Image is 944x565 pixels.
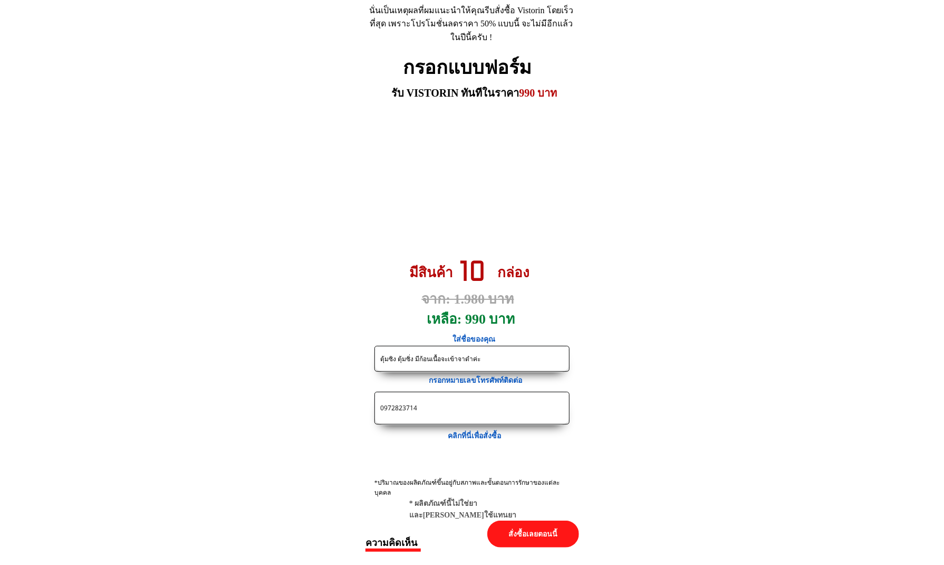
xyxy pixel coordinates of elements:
[448,430,510,442] h3: คลิกที่นี่เพื่อสั่งซื้อ
[429,375,534,387] h3: กรอกหมายเลขโทรศัพท์ติดต่อ
[487,521,579,548] p: สั่งซื้อเลยตอนนี้
[427,308,522,331] h3: เหลือ: 990 บาท
[391,84,561,101] h3: รับ VISTORIN ทันทีในราคา
[365,535,471,550] h3: ความคิดเห็น
[409,262,542,284] h3: มีสินค้า กล่อง
[378,346,566,371] input: ชื่อ-นามสกุล
[369,4,574,44] div: นั่นเป็นเหตุผลที่ผมแนะนำให้คุณรีบสั่งซื้อ Vistorin โดยเร็วที่สุด เพราะโปรโมชั่นลดราคา 50% แบบนี้ ...
[374,478,570,508] div: *ปริมาณของผลิตภัณฑ์ขึ้นอยู่กับสภาพและขั้นตอนการรักษาของแต่ละบุคคล
[453,335,496,343] span: ใส่ชื่อของคุณ
[422,288,537,310] h3: จาก: 1.980 บาท
[519,87,557,99] span: 990 บาท
[409,498,551,522] div: * ผลิตภัณฑ์นี้ไม่ใช่ยาและ[PERSON_NAME]ใช้แทนยา
[403,53,541,83] h2: กรอกแบบฟอร์ม
[378,392,566,424] input: เบอร์โทรศัพท์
